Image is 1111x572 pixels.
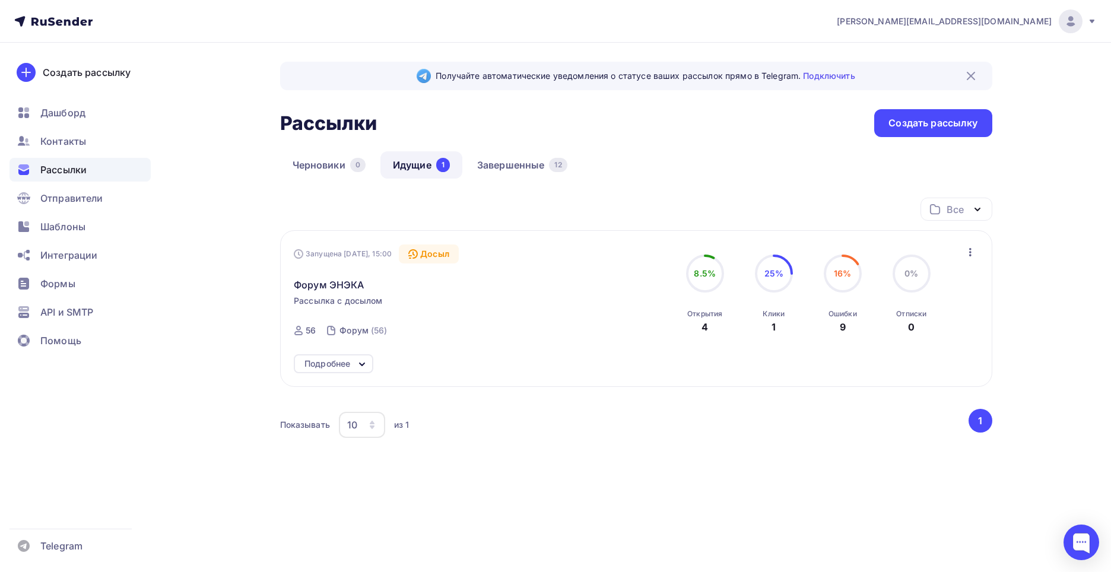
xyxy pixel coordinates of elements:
[763,309,785,319] div: Клики
[9,129,151,153] a: Контакты
[9,158,151,182] a: Рассылки
[896,309,926,319] div: Отписки
[280,112,377,135] h2: Рассылки
[338,321,388,340] a: Форум (56)
[280,419,330,431] div: Показывать
[465,151,580,179] a: Завершенные12
[399,244,459,263] div: Досыл
[338,411,386,438] button: 10
[394,419,410,431] div: из 1
[888,116,977,130] div: Создать рассылку
[339,325,369,336] div: Форум
[9,215,151,239] a: Шаблоны
[347,418,357,432] div: 10
[350,158,366,172] div: 0
[9,101,151,125] a: Дашборд
[764,268,783,278] span: 25%
[306,325,316,336] div: 56
[834,268,851,278] span: 16%
[701,320,708,334] div: 4
[436,70,855,82] span: Получайте автоматические уведомления о статусе ваших рассылок прямо в Telegram.
[371,325,388,336] div: (56)
[687,309,722,319] div: Открытия
[908,320,915,334] div: 0
[549,158,567,172] div: 12
[837,9,1097,33] a: [PERSON_NAME][EMAIL_ADDRESS][DOMAIN_NAME]
[294,278,364,292] span: Форум ЭНЭКА
[40,248,97,262] span: Интеграции
[40,191,103,205] span: Отправители
[304,357,350,371] div: Подробнее
[380,151,462,179] a: Идущие1
[840,320,846,334] div: 9
[9,186,151,210] a: Отправители
[829,309,857,319] div: Ошибки
[837,15,1052,27] span: [PERSON_NAME][EMAIL_ADDRESS][DOMAIN_NAME]
[294,249,392,259] div: Запущена [DATE], 15:00
[969,409,992,433] button: Go to page 1
[280,151,378,179] a: Черновики0
[40,163,87,177] span: Рассылки
[40,539,82,553] span: Telegram
[40,220,85,234] span: Шаблоны
[966,409,992,433] ul: Pagination
[294,295,383,307] span: Рассылка с досылом
[9,272,151,295] a: Формы
[417,69,431,83] img: Telegram
[772,320,776,334] div: 1
[803,71,855,81] a: Подключить
[40,333,81,348] span: Помощь
[43,65,131,80] div: Создать рассылку
[40,277,75,291] span: Формы
[436,158,450,172] div: 1
[694,268,716,278] span: 8.5%
[40,305,93,319] span: API и SMTP
[920,198,992,221] button: Все
[904,268,918,278] span: 0%
[40,134,86,148] span: Контакты
[947,202,963,217] div: Все
[40,106,85,120] span: Дашборд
